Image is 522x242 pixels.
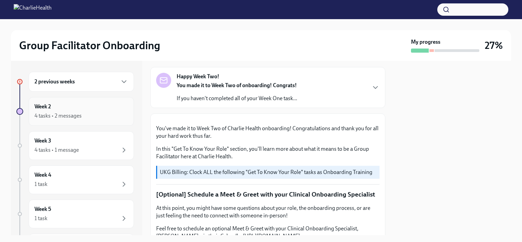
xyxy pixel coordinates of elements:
strong: My progress [411,38,440,46]
h6: Week 5 [35,205,51,213]
p: In this "Get To Know Your Role" section, you'll learn more about what it means to be a Group Faci... [156,145,380,160]
h3: 27% [485,39,503,52]
a: Week 41 task [16,165,134,194]
p: UKG Billing: Clock ALL the following "Get To Know Your Role" tasks as Onboarding Training [160,169,377,176]
div: 1 task [35,215,47,222]
div: 4 tasks • 2 messages [35,112,82,120]
div: 2 previous weeks [29,72,134,92]
h6: Week 3 [35,137,51,145]
a: Week 24 tasks • 2 messages [16,97,134,126]
h6: Week 4 [35,171,51,179]
a: Week 34 tasks • 1 message [16,131,134,160]
p: At this point, you might have some questions about your role, the onboarding process, or are just... [156,204,380,219]
strong: Happy Week Two! [177,73,219,80]
div: 4 tasks • 1 message [35,146,79,154]
strong: You made it to Week Two of onboarding! Congrats! [177,82,297,89]
img: CharlieHealth [14,4,52,15]
p: You've made it to Week Two of Charlie Health onboarding! Congratulations and thank you for all yo... [156,125,380,140]
p: If you haven't completed all of your Week One task... [177,95,297,102]
p: [Optional] Schedule a Meet & Greet with your Clinical Onboarding Specialist [156,190,380,199]
h6: 2 previous weeks [35,78,75,85]
div: 1 task [35,180,47,188]
p: Feel free to schedule an optional Meet & Greet with your Clinical Onboarding Specialist, [PERSON_... [156,225,380,240]
a: Week 51 task [16,200,134,228]
h2: Group Facilitator Onboarding [19,39,160,52]
h6: Week 2 [35,103,51,110]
